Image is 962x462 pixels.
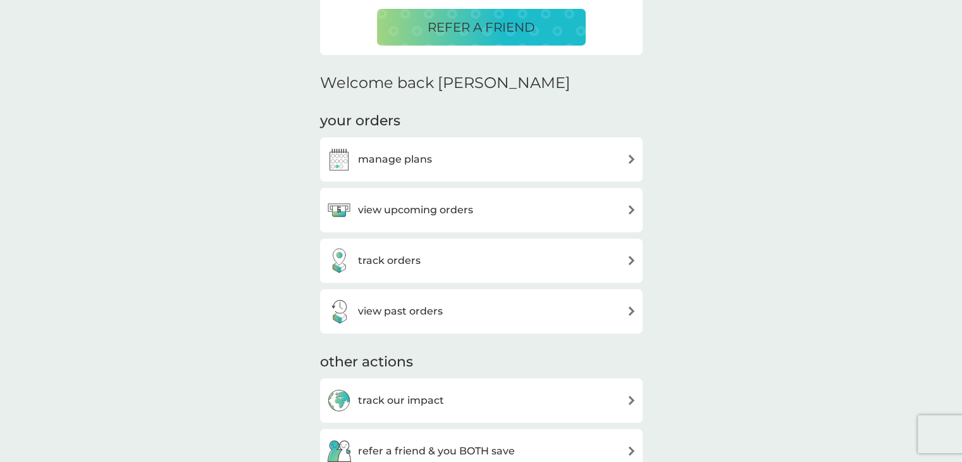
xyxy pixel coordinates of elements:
[320,74,570,92] h2: Welcome back [PERSON_NAME]
[627,396,636,405] img: arrow right
[627,446,636,456] img: arrow right
[320,353,413,372] h3: other actions
[358,202,473,218] h3: view upcoming orders
[358,392,444,409] h3: track our impact
[627,205,636,215] img: arrow right
[428,17,535,37] p: REFER A FRIEND
[358,443,515,459] h3: refer a friend & you BOTH save
[627,256,636,265] img: arrow right
[358,253,421,269] h3: track orders
[627,154,636,164] img: arrow right
[358,151,432,168] h3: manage plans
[377,9,586,46] button: REFER A FRIEND
[627,306,636,316] img: arrow right
[358,303,443,320] h3: view past orders
[320,111,400,131] h3: your orders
